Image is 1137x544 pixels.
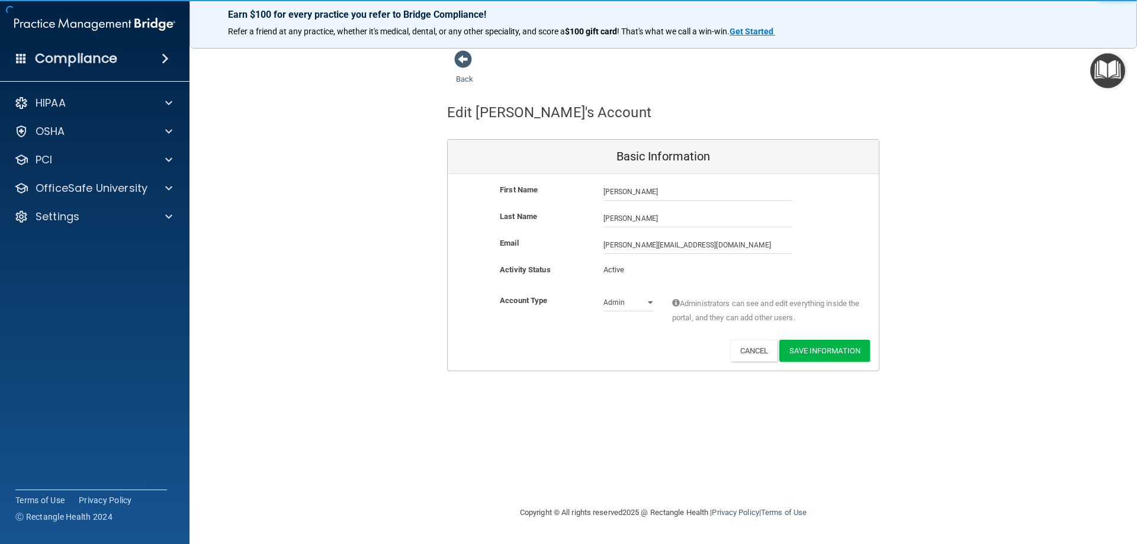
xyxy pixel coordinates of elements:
a: Privacy Policy [712,508,759,517]
b: Activity Status [500,265,551,274]
span: Ⓒ Rectangle Health 2024 [15,511,113,523]
h4: Edit [PERSON_NAME]'s Account [447,105,651,120]
p: Settings [36,210,79,224]
a: PCI [14,153,172,167]
p: OSHA [36,124,65,139]
p: OfficeSafe University [36,181,147,195]
strong: $100 gift card [565,27,617,36]
div: Basic Information [448,140,879,174]
p: HIPAA [36,96,66,110]
b: First Name [500,185,538,194]
b: Email [500,239,519,247]
p: Active [603,263,654,277]
a: Settings [14,210,172,224]
h4: Compliance [35,50,117,67]
span: Administrators can see and edit everything inside the portal, and they can add other users. [672,297,861,325]
b: Last Name [500,212,537,221]
p: Earn $100 for every practice you refer to Bridge Compliance! [228,9,1099,20]
button: Save Information [779,340,870,362]
a: OSHA [14,124,172,139]
span: ! That's what we call a win-win. [617,27,730,36]
button: Open Resource Center [1090,53,1125,88]
a: Get Started [730,27,775,36]
div: Copyright © All rights reserved 2025 @ Rectangle Health | | [447,494,879,532]
b: Account Type [500,296,547,305]
a: HIPAA [14,96,172,110]
a: Back [456,60,473,83]
p: PCI [36,153,52,167]
img: PMB logo [14,12,175,36]
strong: Get Started [730,27,773,36]
span: Refer a friend at any practice, whether it's medical, dental, or any other speciality, and score a [228,27,565,36]
a: OfficeSafe University [14,181,172,195]
a: Terms of Use [15,494,65,506]
a: Terms of Use [761,508,807,517]
button: Cancel [730,340,778,362]
a: Privacy Policy [79,494,132,506]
